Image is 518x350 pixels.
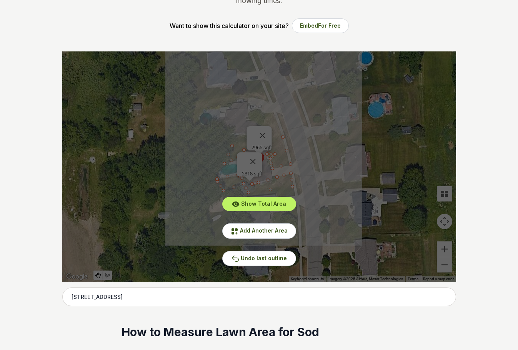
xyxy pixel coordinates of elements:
button: Undo last outline [222,251,296,266]
span: Show Total Area [241,200,286,207]
button: Add Another Area [222,223,296,238]
h2: How to Measure Lawn Area for Sod [122,325,396,340]
button: Show Total Area [222,197,296,211]
input: Enter your address to get started [62,287,456,307]
p: Want to show this calculator on your site? [170,21,289,30]
span: For Free [318,22,341,29]
button: EmbedFor Free [292,18,349,33]
span: Add Another Area [240,227,288,234]
span: Undo last outline [241,255,287,261]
